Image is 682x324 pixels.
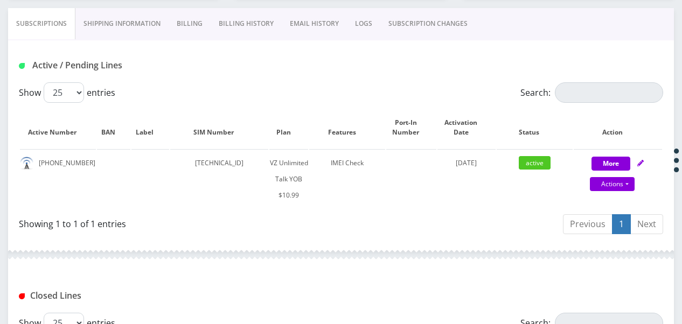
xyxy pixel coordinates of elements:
[497,107,573,148] th: Status: activate to sort column ascending
[612,214,631,234] a: 1
[8,8,75,39] a: Subscriptions
[269,149,309,209] td: VZ Unlimited Talk YOB $10.99
[131,107,169,148] th: Label: activate to sort column ascending
[170,107,268,148] th: SIM Number: activate to sort column ascending
[19,291,223,301] h1: Closed Lines
[456,158,477,167] span: [DATE]
[20,149,96,209] td: [PHONE_NUMBER]
[591,157,630,171] button: More
[555,82,663,103] input: Search:
[19,60,223,71] h1: Active / Pending Lines
[630,214,663,234] a: Next
[380,8,476,39] a: SUBSCRIPTION CHANGES
[170,149,268,209] td: [TECHNICAL_ID]
[563,214,613,234] a: Previous
[590,177,635,191] a: Actions
[20,107,96,148] th: Active Number: activate to sort column ascending
[19,213,333,230] div: Showing 1 to 1 of 1 entries
[309,107,385,148] th: Features: activate to sort column ascending
[347,8,380,39] a: LOGS
[19,63,25,69] img: Active / Pending Lines
[211,8,282,39] a: Billing History
[20,157,33,170] img: default.png
[97,107,130,148] th: BAN: activate to sort column ascending
[520,82,663,103] label: Search:
[269,107,309,148] th: Plan: activate to sort column ascending
[437,107,496,148] th: Activation Date: activate to sort column ascending
[386,107,436,148] th: Port-In Number: activate to sort column ascending
[169,8,211,39] a: Billing
[309,155,385,171] div: IMEI Check
[574,107,662,148] th: Action: activate to sort column ascending
[19,293,25,299] img: Closed Lines
[19,82,115,103] label: Show entries
[282,8,347,39] a: EMAIL HISTORY
[519,156,551,170] span: active
[44,82,84,103] select: Showentries
[75,8,169,39] a: Shipping Information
